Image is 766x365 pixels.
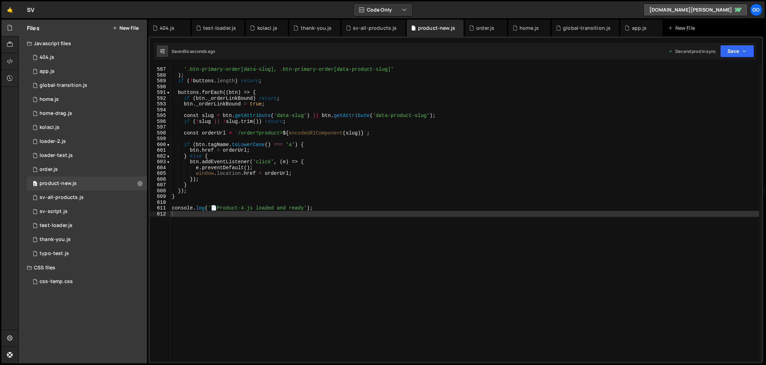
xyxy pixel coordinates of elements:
div: 14248/39945.js [27,177,147,191]
div: 14248/38152.js [27,64,147,78]
div: 14248/36682.js [27,191,147,205]
div: 599 [150,136,170,142]
div: Saved [172,48,215,54]
div: Javascript files [19,36,147,50]
div: loader-test.js [40,152,73,159]
div: 607 [150,182,170,188]
div: 587 [150,67,170,73]
div: sv-script.js [40,208,68,215]
div: test-loader.js [40,222,72,229]
div: global-transition.js [563,25,611,32]
button: Save [720,45,754,57]
h2: Files [27,24,40,32]
div: 594 [150,107,170,113]
div: app.js [632,25,647,32]
div: 611 [150,205,170,211]
div: product-new.js [418,25,455,32]
div: 605 [150,171,170,177]
a: [DOMAIN_NAME][PERSON_NAME] [643,4,748,16]
div: 14248/46532.js [27,50,147,64]
div: 598 [150,130,170,136]
div: 591 [150,90,170,96]
div: CSS files [19,261,147,275]
div: SV [27,6,34,14]
div: New File [668,25,697,32]
div: thank-you.js [301,25,332,32]
div: test-loader.js [203,25,236,32]
div: 14248/45841.js [27,120,147,135]
div: 588 [150,73,170,78]
div: 14248/42454.js [27,149,147,163]
div: 14248/43355.js [27,247,147,261]
div: 606 [150,177,170,182]
div: 590 [150,84,170,90]
div: 592 [150,96,170,102]
div: home.js [520,25,539,32]
div: kolaci.js [257,25,277,32]
div: 404.js [40,54,54,61]
a: 🤙 [1,1,19,18]
div: 14248/42099.js [27,233,147,247]
div: 14248/36561.js [27,205,147,219]
button: Code Only [354,4,412,16]
div: 14248/42526.js [27,135,147,149]
div: 14248/46529.js [27,219,147,233]
div: 14248/38890.js [27,92,147,106]
div: order.js [40,166,58,173]
div: 404.js [160,25,174,32]
div: 14248/38037.css [27,275,147,289]
div: 601 [150,147,170,153]
div: 595 [150,113,170,119]
div: 600 [150,142,170,148]
div: 14248/40457.js [27,106,147,120]
div: order.js [476,25,494,32]
div: thank-you.js [40,236,71,243]
div: 612 [150,211,170,217]
div: typo-test.js [40,250,69,257]
div: global-transition.js [40,82,87,89]
div: kolaci.js [40,124,60,131]
div: home.js [40,96,59,103]
div: 14248/41299.js [27,163,147,177]
div: 609 [150,194,170,200]
div: 14248/41685.js [27,78,147,92]
div: loader-2.js [40,138,66,145]
div: 596 [150,119,170,125]
div: Dev and prod in sync [668,48,716,54]
div: app.js [40,68,55,75]
div: 593 [150,101,170,107]
div: 54 seconds ago [184,48,215,54]
button: New File [112,25,139,31]
div: 602 [150,153,170,159]
div: 597 [150,124,170,130]
div: 608 [150,188,170,194]
div: 610 [150,200,170,206]
div: css-temp.css [40,278,73,285]
div: 604 [150,165,170,171]
div: sv-all-products.js [353,25,397,32]
div: product-new.js [40,180,77,187]
div: home-drag.js [40,110,72,117]
a: go [750,4,762,16]
div: 589 [150,78,170,84]
div: 603 [150,159,170,165]
span: 2 [33,181,37,187]
div: sv-all-products.js [40,194,84,201]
